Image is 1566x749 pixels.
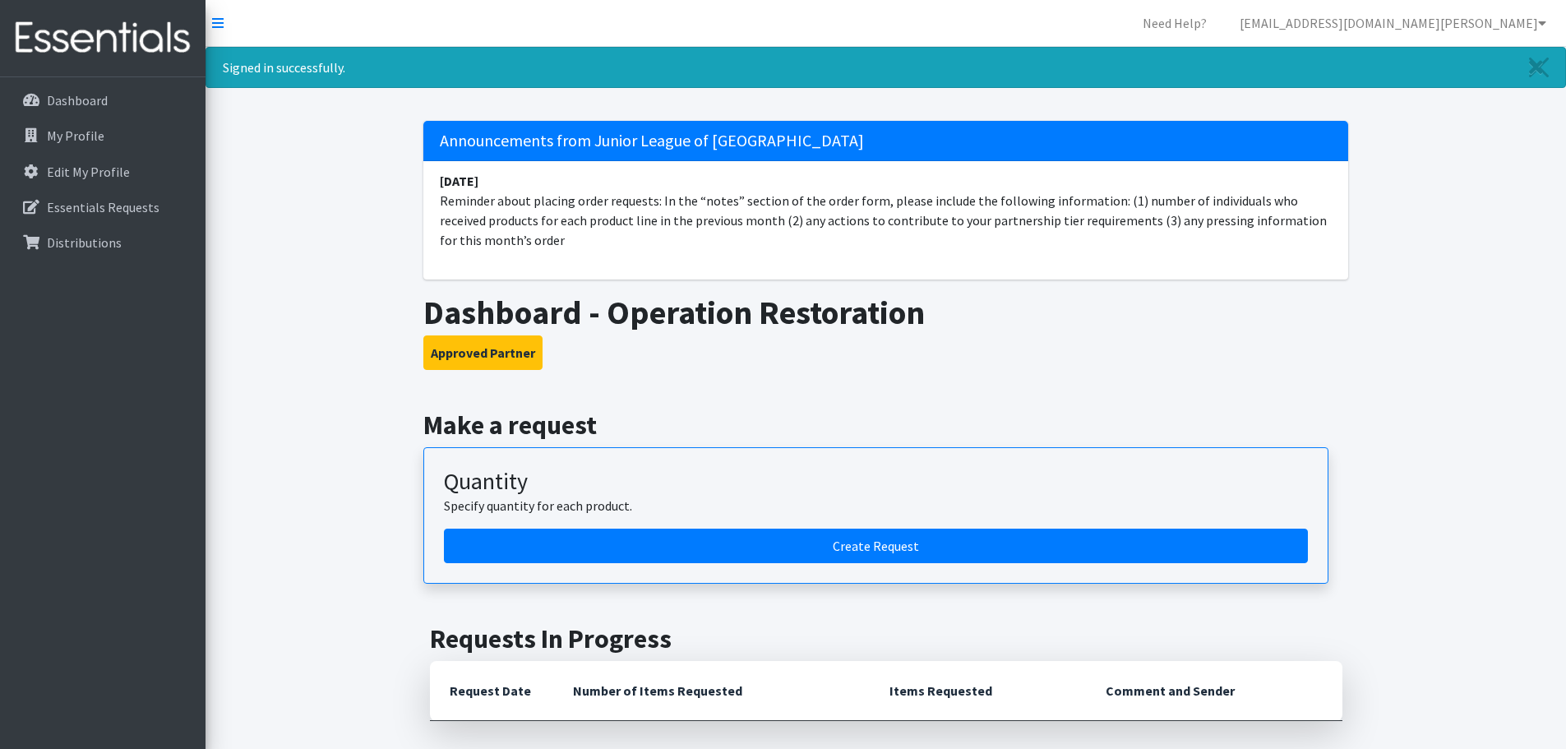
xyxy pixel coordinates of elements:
[7,155,199,188] a: Edit My Profile
[423,335,543,370] button: Approved Partner
[1226,7,1559,39] a: [EMAIL_ADDRESS][DOMAIN_NAME][PERSON_NAME]
[7,84,199,117] a: Dashboard
[47,199,159,215] p: Essentials Requests
[1513,48,1565,87] a: Close
[1086,661,1342,721] th: Comment and Sender
[47,92,108,109] p: Dashboard
[430,623,1342,654] h2: Requests In Progress
[423,161,1348,260] li: Reminder about placing order requests: In the “notes” section of the order form, please include t...
[440,173,478,189] strong: [DATE]
[47,127,104,144] p: My Profile
[7,226,199,259] a: Distributions
[1129,7,1220,39] a: Need Help?
[423,409,1348,441] h2: Make a request
[444,468,1308,496] h3: Quantity
[444,529,1308,563] a: Create a request by quantity
[206,47,1566,88] div: Signed in successfully.
[7,11,199,66] img: HumanEssentials
[870,661,1086,721] th: Items Requested
[423,293,1348,332] h1: Dashboard - Operation Restoration
[423,121,1348,161] h5: Announcements from Junior League of [GEOGRAPHIC_DATA]
[430,661,553,721] th: Request Date
[47,164,130,180] p: Edit My Profile
[47,234,122,251] p: Distributions
[7,119,199,152] a: My Profile
[444,496,1308,516] p: Specify quantity for each product.
[553,661,871,721] th: Number of Items Requested
[7,191,199,224] a: Essentials Requests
